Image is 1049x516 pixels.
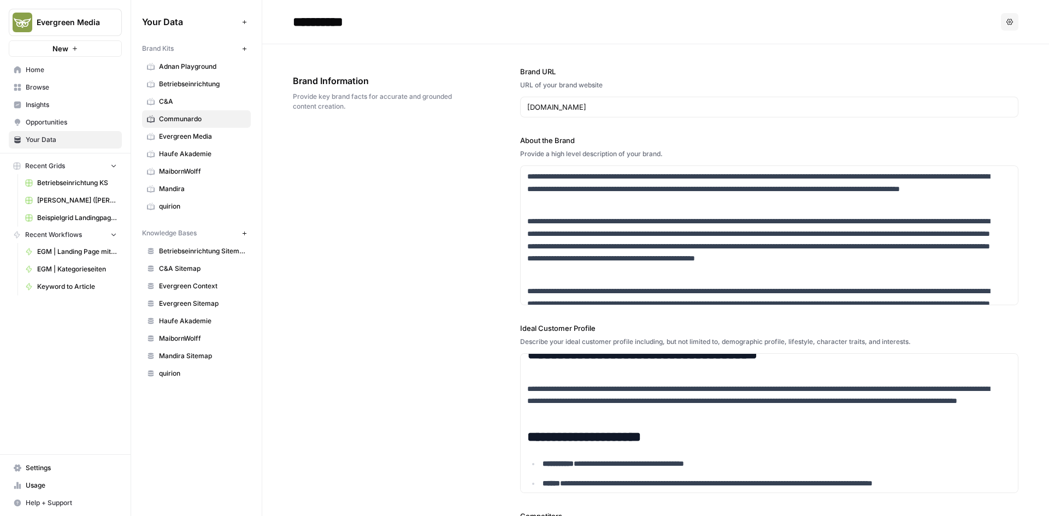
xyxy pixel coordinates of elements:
[159,334,246,343] span: MaibornWolff
[159,369,246,378] span: quirion
[159,299,246,309] span: Evergreen Sitemap
[25,161,65,171] span: Recent Grids
[9,459,122,477] a: Settings
[293,74,459,87] span: Brand Information
[9,158,122,174] button: Recent Grids
[26,135,117,145] span: Your Data
[20,209,122,227] a: Beispielgrid Landingpages mit HMTL-Struktur
[26,481,117,490] span: Usage
[159,149,246,159] span: Haufe Akademie
[520,80,1018,90] div: URL of your brand website
[142,93,251,110] a: C&A
[26,117,117,127] span: Opportunities
[26,100,117,110] span: Insights
[142,128,251,145] a: Evergreen Media
[159,79,246,89] span: Betriebseinrichtung
[520,323,1018,334] label: Ideal Customer Profile
[13,13,32,32] img: Evergreen Media Logo
[520,135,1018,146] label: About the Brand
[9,477,122,494] a: Usage
[9,79,122,96] a: Browse
[520,66,1018,77] label: Brand URL
[26,65,117,75] span: Home
[159,132,246,141] span: Evergreen Media
[37,247,117,257] span: EGM | Landing Page mit bestehender Struktur
[159,264,246,274] span: C&A Sitemap
[159,316,246,326] span: Haufe Akademie
[26,82,117,92] span: Browse
[20,243,122,260] a: EGM | Landing Page mit bestehender Struktur
[159,114,246,124] span: Communardo
[142,228,197,238] span: Knowledge Bases
[37,195,117,205] span: [PERSON_NAME] ([PERSON_NAME])
[9,131,122,149] a: Your Data
[159,281,246,291] span: Evergreen Context
[142,110,251,128] a: Communardo
[159,184,246,194] span: Mandira
[9,114,122,131] a: Opportunities
[142,242,251,260] a: Betriebseinrichtung Sitemap
[9,61,122,79] a: Home
[20,260,122,278] a: EGM | Kategorieseiten
[37,213,117,223] span: Beispielgrid Landingpages mit HMTL-Struktur
[37,282,117,292] span: Keyword to Article
[159,167,246,176] span: MaibornWolff
[26,463,117,473] span: Settings
[9,9,122,36] button: Workspace: Evergreen Media
[142,163,251,180] a: MaibornWolff
[159,351,246,361] span: Mandira Sitemap
[159,97,246,106] span: C&A
[142,330,251,347] a: MaibornWolff
[293,92,459,111] span: Provide key brand facts for accurate and grounded content creation.
[26,498,117,508] span: Help + Support
[159,246,246,256] span: Betriebseinrichtung Sitemap
[142,312,251,330] a: Haufe Akademie
[9,227,122,243] button: Recent Workflows
[527,102,1011,112] input: www.sundaysoccer.com
[142,58,251,75] a: Adnan Playground
[9,40,122,57] button: New
[142,365,251,382] a: quirion
[142,44,174,54] span: Brand Kits
[142,277,251,295] a: Evergreen Context
[142,295,251,312] a: Evergreen Sitemap
[37,17,103,28] span: Evergreen Media
[9,96,122,114] a: Insights
[9,494,122,512] button: Help + Support
[37,178,117,188] span: Betriebseinrichtung KS
[142,15,238,28] span: Your Data
[20,278,122,295] a: Keyword to Article
[159,201,246,211] span: quirion
[142,347,251,365] a: Mandira Sitemap
[520,149,1018,159] div: Provide a high level description of your brand.
[142,180,251,198] a: Mandira
[142,145,251,163] a: Haufe Akademie
[20,174,122,192] a: Betriebseinrichtung KS
[159,62,246,72] span: Adnan Playground
[142,75,251,93] a: Betriebseinrichtung
[142,260,251,277] a: C&A Sitemap
[52,43,68,54] span: New
[20,192,122,209] a: [PERSON_NAME] ([PERSON_NAME])
[142,198,251,215] a: quirion
[520,337,1018,347] div: Describe your ideal customer profile including, but not limited to, demographic profile, lifestyl...
[25,230,82,240] span: Recent Workflows
[37,264,117,274] span: EGM | Kategorieseiten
